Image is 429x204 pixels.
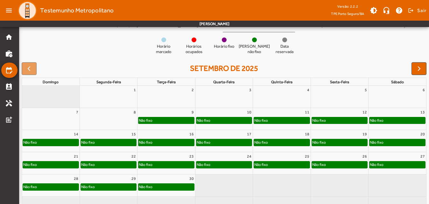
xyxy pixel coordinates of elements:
[329,78,350,85] a: sexta-feira
[248,86,253,94] a: 3 de setembro de 2025
[331,3,364,10] div: Versão: 2.2.2
[253,152,311,174] td: 25 de setembro de 2025
[137,152,195,174] td: 23 de setembro de 2025
[138,139,153,146] div: Não fixo
[138,184,153,190] div: Não fixo
[361,152,368,160] a: 26 de setembro de 2025
[195,86,253,108] td: 3 de setembro de 2025
[304,108,311,116] a: 11 de setembro de 2025
[80,174,137,197] td: 29 de setembro de 2025
[190,64,258,73] h2: setembro de 2025
[417,5,426,16] span: Sair
[5,50,13,58] mat-icon: work_history
[312,139,326,146] div: Não fixo
[132,108,137,116] a: 8 de setembro de 2025
[22,152,80,174] td: 21 de setembro de 2025
[407,6,426,15] button: Sair
[196,161,211,168] div: Não fixo
[246,130,253,138] a: 17 de setembro de 2025
[195,130,253,152] td: 17 de setembro de 2025
[22,108,80,130] td: 7 de setembro de 2025
[138,117,153,124] div: Não fixo
[23,184,37,190] div: Não fixo
[212,78,236,85] a: quarta-feira
[253,86,311,108] td: 4 de setembro de 2025
[138,161,153,168] div: Não fixo
[195,152,253,174] td: 24 de setembro de 2025
[137,174,195,197] td: 30 de setembro de 2025
[270,78,294,85] a: quinta-feira
[272,44,297,55] span: Data reservada
[254,117,268,124] div: Não fixo
[369,130,426,152] td: 20 de setembro de 2025
[73,174,80,183] a: 28 de setembro de 2025
[306,86,311,94] a: 4 de setembro de 2025
[81,139,95,146] div: Não fixo
[390,78,405,85] a: sábado
[151,44,176,55] span: Horário marcado
[254,139,268,146] div: Não fixo
[23,139,37,146] div: Não fixo
[421,86,426,94] a: 6 de setembro de 2025
[309,22,350,28] div: Companheiro
[130,130,137,138] a: 15 de setembro de 2025
[5,116,13,124] mat-icon: post_add
[81,184,95,190] div: Não fixo
[95,78,122,85] a: segunda-feira
[15,1,114,20] a: Testemunho Metropolitano
[311,108,368,130] td: 12 de setembro de 2025
[5,66,13,74] mat-icon: edit_calendar
[190,108,195,116] a: 9 de setembro de 2025
[137,130,195,152] td: 16 de setembro de 2025
[130,152,137,160] a: 22 de setembro de 2025
[253,130,311,152] td: 18 de setembro de 2025
[156,78,177,85] a: terça-feira
[239,44,270,55] span: [PERSON_NAME] não fixo
[40,5,114,16] span: Testemunho Metropolitano
[369,152,426,174] td: 27 de setembro de 2025
[3,4,15,17] mat-icon: menu
[81,161,95,168] div: Não fixo
[181,44,207,55] span: Horários ocupados
[190,86,195,94] a: 2 de setembro de 2025
[369,117,384,124] div: Não fixo
[5,99,13,107] mat-icon: handyman
[32,22,201,28] div: BANCO DO BRASIL PONTO 2 (DIA) - [GEOGRAPHIC_DATA]
[304,130,311,138] a: 18 de setembro de 2025
[369,108,426,130] td: 13 de setembro de 2025
[196,139,211,146] div: Não fixo
[246,108,253,116] a: 10 de setembro de 2025
[369,139,384,146] div: Não fixo
[137,86,195,108] td: 2 de setembro de 2025
[419,130,426,138] a: 20 de setembro de 2025
[311,86,368,108] td: 5 de setembro de 2025
[188,152,195,160] a: 23 de setembro de 2025
[304,152,311,160] a: 25 de setembro de 2025
[311,130,368,152] td: 19 de setembro de 2025
[311,152,368,174] td: 26 de setembro de 2025
[73,130,80,138] a: 14 de setembro de 2025
[80,108,137,130] td: 8 de setembro de 2025
[195,108,253,130] td: 10 de setembro de 2025
[214,44,234,49] span: Horário fixo
[41,78,60,85] a: domingo
[130,174,137,183] a: 29 de setembro de 2025
[80,130,137,152] td: 15 de setembro de 2025
[5,33,13,41] mat-icon: home
[5,83,13,91] mat-icon: perm_contact_calendar
[361,130,368,138] a: 19 de setembro de 2025
[188,174,195,183] a: 30 de setembro de 2025
[419,152,426,160] a: 27 de setembro de 2025
[132,86,137,94] a: 1 de setembro de 2025
[369,161,384,168] div: Não fixo
[361,108,368,116] a: 12 de setembro de 2025
[312,117,326,124] div: Não fixo
[80,152,137,174] td: 22 de setembro de 2025
[188,130,195,138] a: 16 de setembro de 2025
[419,108,426,116] a: 13 de setembro de 2025
[22,130,80,152] td: 14 de setembro de 2025
[253,108,311,130] td: 11 de setembro de 2025
[75,108,80,116] a: 7 de setembro de 2025
[73,152,80,160] a: 21 de setembro de 2025
[246,152,253,160] a: 24 de setembro de 2025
